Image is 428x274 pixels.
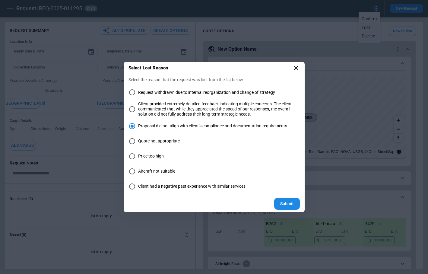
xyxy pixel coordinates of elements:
[138,123,287,129] span: Proposal did not align with client’s compliance and documentation requirements
[138,169,175,174] span: Aircraft not suitable
[138,154,164,159] span: Price too high
[138,184,246,189] span: Client had a negative past experience with similar services
[274,198,300,210] button: Submit
[128,77,300,83] label: Select the reason that the request was lost from the list below
[138,139,180,144] span: Quote not appropriate
[124,62,305,74] h2: Select Lost Reason
[138,90,275,95] span: Request withdrawn due to internal reorganization and change of strategy
[138,101,300,117] span: Client provided extremely detailed feedback indicating multiple concerns. The client communicated...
